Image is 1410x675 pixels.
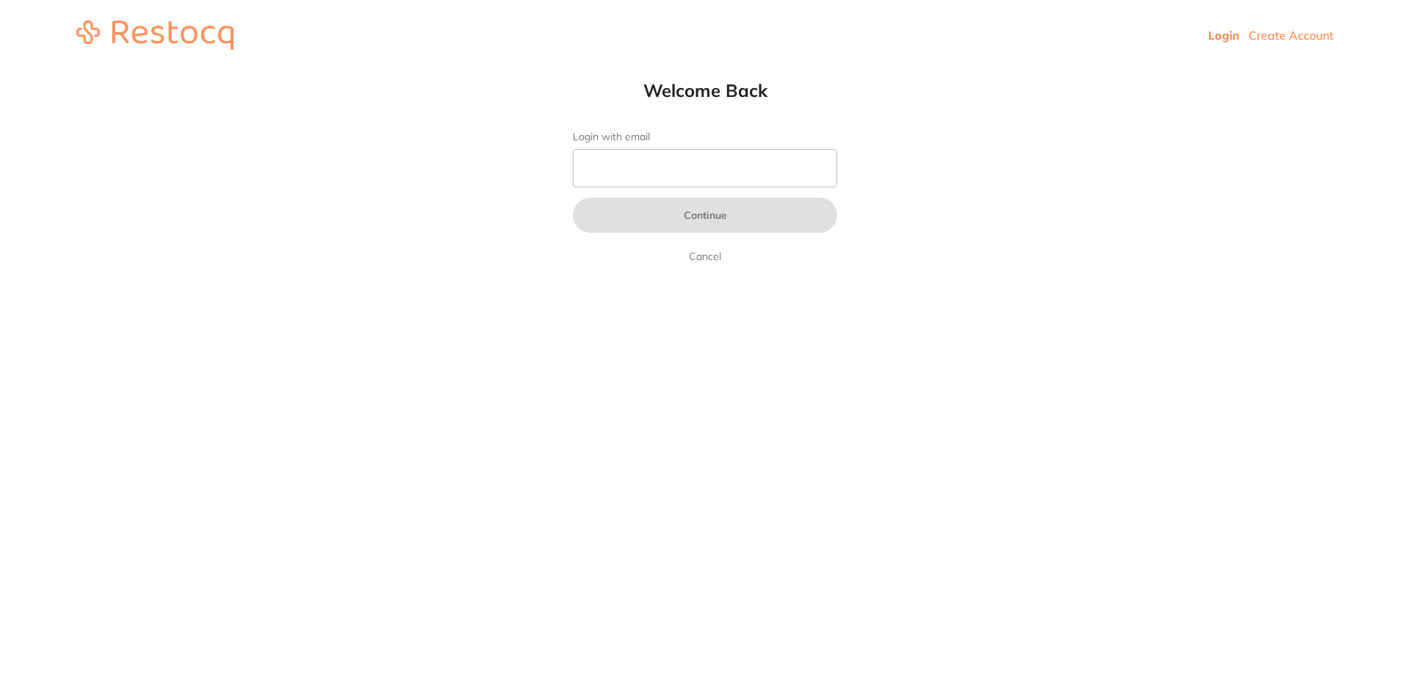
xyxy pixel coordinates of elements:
[1248,28,1334,43] a: Create Account
[543,79,867,101] h1: Welcome Back
[573,131,837,143] label: Login with email
[76,21,234,50] img: restocq_logo.svg
[686,248,724,265] a: Cancel
[1208,28,1240,43] a: Login
[573,198,837,233] button: Continue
